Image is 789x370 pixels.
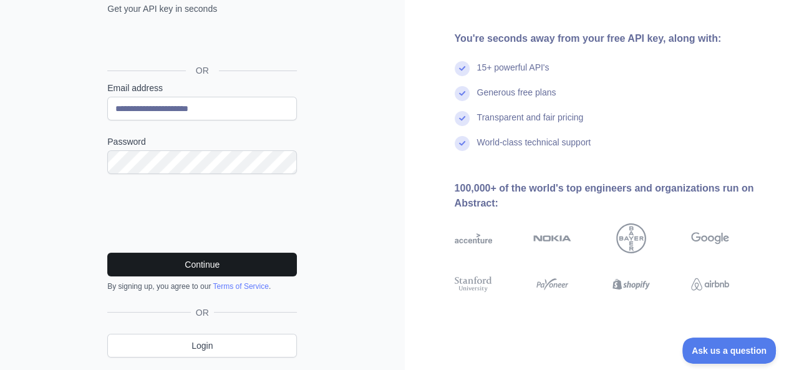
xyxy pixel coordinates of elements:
[691,275,729,293] img: airbnb
[107,135,297,148] label: Password
[107,334,297,358] a: Login
[691,223,729,253] img: google
[455,181,770,211] div: 100,000+ of the world's top engineers and organizations run on Abstract:
[213,282,268,291] a: Terms of Service
[455,223,493,253] img: accenture
[107,189,297,238] iframe: reCAPTCHA
[477,86,556,111] div: Generous free plans
[477,61,549,86] div: 15+ powerful API's
[477,111,584,136] div: Transparent and fair pricing
[455,86,470,101] img: check mark
[477,136,591,161] div: World-class technical support
[533,223,571,253] img: nokia
[107,253,297,276] button: Continue
[455,61,470,76] img: check mark
[455,31,770,46] div: You're seconds away from your free API key, along with:
[186,64,219,77] span: OR
[107,281,297,291] div: By signing up, you agree to our .
[533,275,571,293] img: payoneer
[107,2,297,15] p: Get your API key in seconds
[101,29,301,56] iframe: Sign in with Google Button
[191,306,214,319] span: OR
[682,338,777,364] iframe: Toggle Customer Support
[612,275,651,293] img: shopify
[455,111,470,126] img: check mark
[107,82,297,94] label: Email address
[616,223,646,253] img: bayer
[455,275,493,293] img: stanford university
[455,136,470,151] img: check mark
